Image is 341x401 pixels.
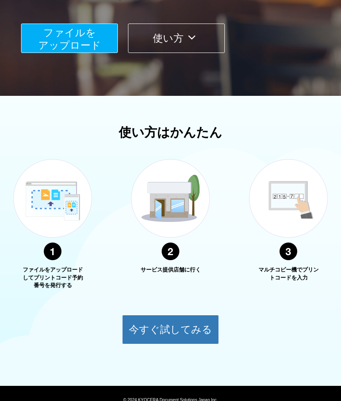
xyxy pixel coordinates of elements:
[128,24,225,53] button: 使い方
[122,315,219,344] button: 今すぐ試してみる
[139,266,202,274] p: サービス提供店舗に行く
[38,27,101,51] span: ファイルを ​​アップロード
[257,266,320,282] p: マルチコピー機でプリントコードを入力
[21,266,84,290] p: ファイルをアップロードしてプリントコード予約番号を発行する
[21,24,118,53] button: ファイルを​​アップロード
